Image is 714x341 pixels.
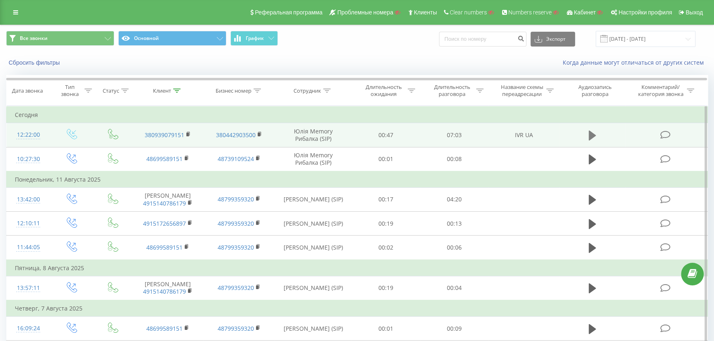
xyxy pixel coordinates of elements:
[103,87,119,94] div: Статус
[420,276,489,300] td: 00:04
[686,9,703,16] span: Выход
[450,9,487,16] span: Clear numbers
[275,236,351,260] td: [PERSON_NAME] (SIP)
[500,84,544,98] div: Название схемы переадресации
[275,276,351,300] td: [PERSON_NAME] (SIP)
[255,9,322,16] span: Реферальная программа
[12,87,43,94] div: Дата звонка
[15,239,42,255] div: 11:44:05
[275,317,351,341] td: [PERSON_NAME] (SIP)
[275,123,351,147] td: Юлія Memory Рибалка (SIP)
[218,325,254,332] a: 48799359320
[7,260,708,276] td: Пятница, 8 Августа 2025
[351,212,420,236] td: 00:19
[132,187,204,211] td: [PERSON_NAME]
[351,187,420,211] td: 00:17
[337,9,393,16] span: Проблемные номера
[420,317,489,341] td: 00:09
[15,280,42,296] div: 13:57:11
[15,151,42,167] div: 10:27:30
[7,300,708,317] td: Четверг, 7 Августа 2025
[275,147,351,171] td: Юлія Memory Рибалка (SIP)
[216,87,251,94] div: Бизнес номер
[145,131,184,139] a: 380939079151
[218,284,254,292] a: 48799359320
[246,35,264,41] span: График
[508,9,552,16] span: Numbers reserve
[218,243,254,251] a: 48799359320
[15,127,42,143] div: 12:22:00
[636,84,685,98] div: Комментарий/категория звонка
[420,147,489,171] td: 00:08
[218,220,254,227] a: 48799359320
[218,195,254,203] a: 48799359320
[6,31,114,46] button: Все звонки
[143,199,186,207] a: 4915140786179
[420,236,489,260] td: 00:06
[132,276,204,300] td: [PERSON_NAME]
[146,243,183,251] a: 48699589151
[563,58,708,66] a: Когда данные могут отличаться от других систем
[574,9,596,16] span: Кабинет
[351,236,420,260] td: 00:02
[15,192,42,208] div: 13:42:00
[275,187,351,211] td: [PERSON_NAME] (SIP)
[216,131,256,139] a: 380442903500
[430,84,474,98] div: Длительность разговора
[20,35,47,42] span: Все звонки
[568,84,622,98] div: Аудиозапись разговора
[153,87,171,94] div: Клиент
[531,32,575,47] button: Экспорт
[275,212,351,236] td: [PERSON_NAME] (SIP)
[489,123,560,147] td: IVR UA
[7,107,708,123] td: Сегодня
[414,9,437,16] span: Клиенты
[15,320,42,336] div: 16:09:24
[218,155,254,163] a: 48739109524
[146,325,183,332] a: 48699589151
[118,31,226,46] button: Основной
[15,215,42,231] div: 12:10:11
[362,84,406,98] div: Длительность ожидания
[351,317,420,341] td: 00:01
[294,87,321,94] div: Сотрудник
[143,287,186,295] a: 4915140786179
[618,9,672,16] span: Настройки профиля
[146,155,183,163] a: 48699589151
[420,212,489,236] td: 00:13
[7,171,708,188] td: Понедельник, 11 Августа 2025
[351,123,420,147] td: 00:47
[439,32,526,47] input: Поиск по номеру
[58,84,82,98] div: Тип звонка
[420,187,489,211] td: 04:20
[351,147,420,171] td: 00:01
[230,31,278,46] button: График
[143,220,186,227] a: 4915172656897
[420,123,489,147] td: 07:03
[6,59,64,66] button: Сбросить фильтры
[351,276,420,300] td: 00:19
